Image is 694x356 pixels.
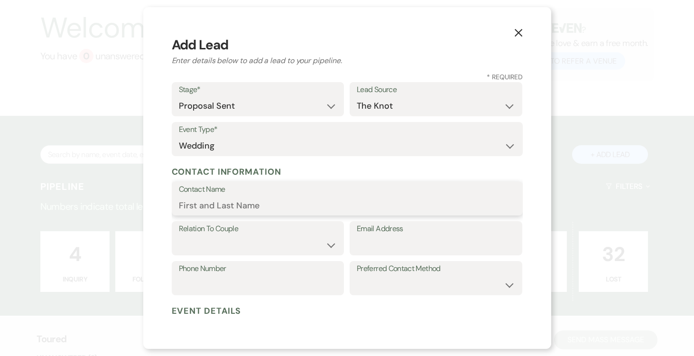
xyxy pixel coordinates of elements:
[179,196,516,215] input: First and Last Name
[179,183,516,197] label: Contact Name
[179,83,337,97] label: Stage*
[357,83,515,97] label: Lead Source
[172,35,523,55] h3: Add Lead
[172,304,523,318] h5: Event Details
[172,55,523,66] h2: Enter details below to add a lead to your pipeline.
[179,262,337,276] label: Phone Number
[172,72,523,82] h3: * Required
[179,123,516,137] label: Event Type*
[179,222,337,236] label: Relation To Couple
[172,165,523,179] h5: Contact Information
[357,222,515,236] label: Email Address
[357,262,515,276] label: Preferred Contact Method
